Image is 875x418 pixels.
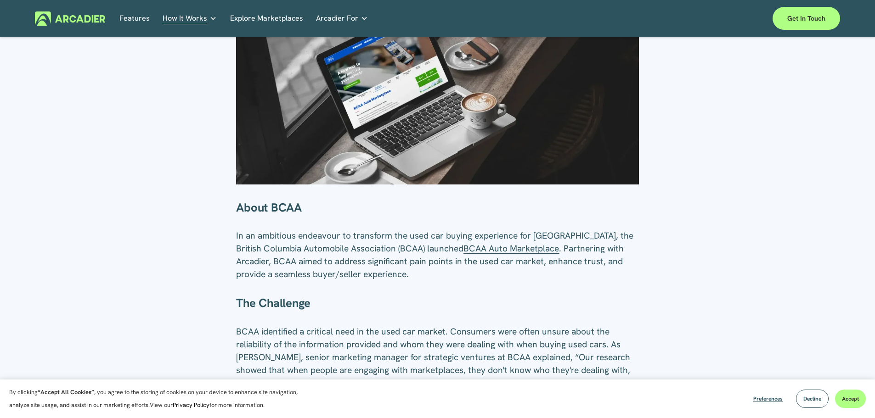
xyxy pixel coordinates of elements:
[163,12,207,25] span: How It Works
[230,11,303,26] a: Explore Marketplaces
[236,230,636,254] span: In an ambitious endeavour to transform the used car buying experience for [GEOGRAPHIC_DATA], the ...
[463,243,559,254] a: BCAA Auto Marketplace
[829,374,875,418] iframe: Chat Widget
[163,11,217,26] a: folder dropdown
[119,11,150,26] a: Features
[803,395,821,402] span: Decline
[38,388,94,396] strong: “Accept All Cookies”
[316,11,368,26] a: folder dropdown
[236,243,626,280] span: . Partnering with Arcadier, BCAA aimed to address significant pain points in the used car market,...
[236,295,310,311] strong: The Challenge
[773,7,840,30] a: Get in touch
[35,11,105,26] img: Arcadier
[173,401,209,409] a: Privacy Policy
[236,200,301,215] strong: About BCAA
[236,326,632,401] span: BCAA identified a critical need in the used car market. Consumers were often unsure about the rel...
[753,395,783,402] span: Preferences
[796,390,829,408] button: Decline
[746,390,790,408] button: Preferences
[316,12,358,25] span: Arcadier For
[9,386,308,412] p: By clicking , you agree to the storing of cookies on your device to enhance site navigation, anal...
